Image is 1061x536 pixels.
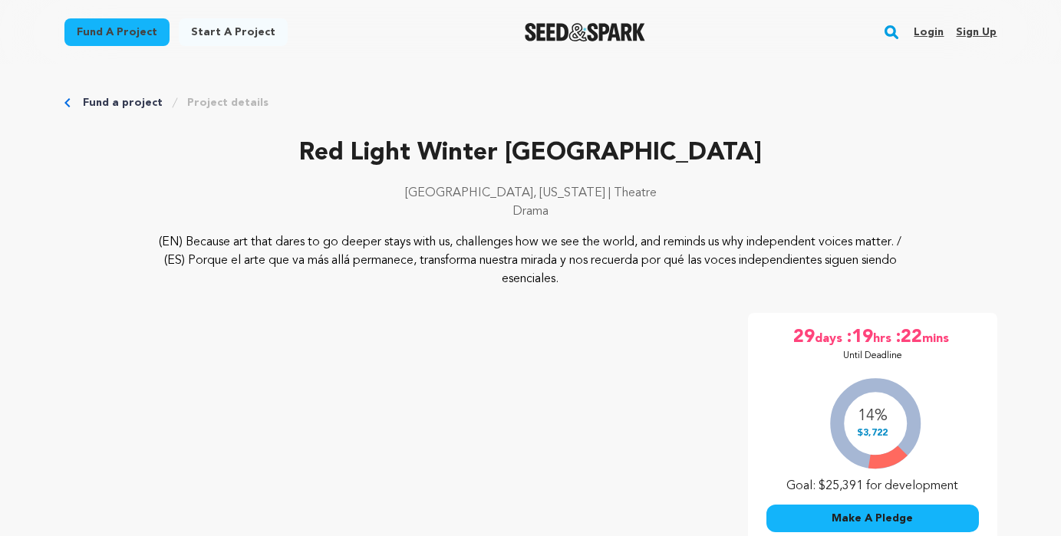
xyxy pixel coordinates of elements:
a: Sign up [956,20,997,44]
span: mins [922,325,952,350]
button: Make A Pledge [766,505,979,532]
span: :19 [845,325,873,350]
img: Seed&Spark Logo Dark Mode [525,23,645,41]
p: Red Light Winter [GEOGRAPHIC_DATA] [64,135,997,172]
a: Start a project [179,18,288,46]
p: Drama [64,202,997,221]
span: days [815,325,845,350]
div: Breadcrumb [64,95,997,110]
span: hrs [873,325,895,350]
p: [GEOGRAPHIC_DATA], [US_STATE] | Theatre [64,184,997,202]
a: Seed&Spark Homepage [525,23,645,41]
p: (EN) Because art that dares to go deeper stays with us, challenges how we see the world, and remi... [157,233,904,288]
p: Until Deadline [843,350,902,362]
a: Login [914,20,944,44]
span: :22 [895,325,922,350]
a: Fund a project [64,18,170,46]
a: Project details [187,95,269,110]
a: Fund a project [83,95,163,110]
span: 29 [793,325,815,350]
